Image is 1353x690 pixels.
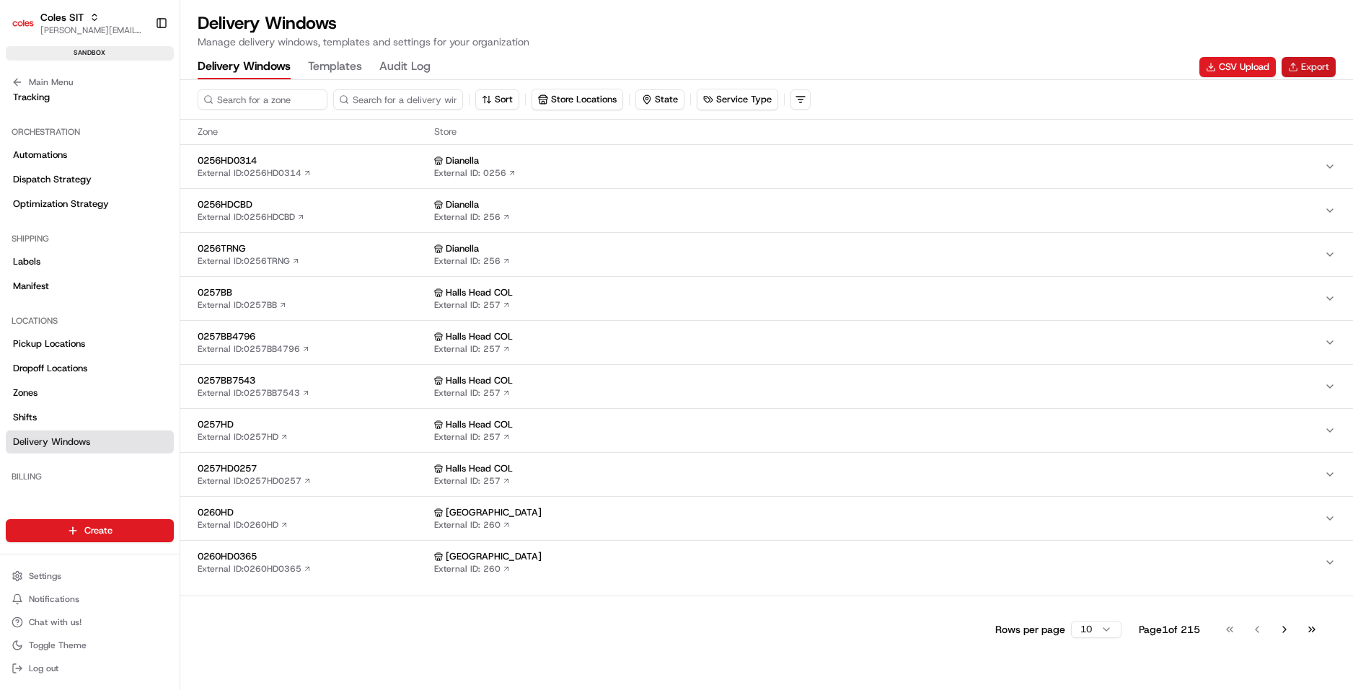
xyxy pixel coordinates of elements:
[6,6,149,40] button: Coles SITColes SIT[PERSON_NAME][EMAIL_ADDRESS][DOMAIN_NAME]
[29,663,58,674] span: Log out
[180,365,1353,408] button: 0257BB7543External ID:0257BB7543 Halls Head COLExternal ID: 257
[6,275,174,298] a: Manifest
[40,25,144,36] span: [PERSON_NAME][EMAIL_ADDRESS][DOMAIN_NAME]
[198,211,305,223] a: External ID:0256HDCBD
[6,168,174,191] a: Dispatch Strategy
[6,488,174,511] a: Billing
[198,55,291,79] button: Delivery Windows
[6,566,174,586] button: Settings
[65,137,237,151] div: Start new chat
[198,387,310,399] a: External ID:0257BB7543
[198,167,312,179] a: External ID:0256HD0314
[180,277,1353,320] button: 0257BBExternal ID:0257BB Halls Head COLExternal ID: 257
[6,309,174,332] div: Locations
[995,622,1065,637] p: Rows per page
[434,519,511,531] a: External ID: 260
[198,12,529,35] h1: Delivery Windows
[245,141,263,159] button: Start new chat
[6,357,174,380] a: Dropoff Locations
[198,299,287,311] a: External ID:0257BB
[434,475,511,487] a: External ID: 257
[198,418,428,431] span: 0257HD
[6,46,174,61] div: sandbox
[446,330,513,343] span: Halls Head COL
[6,519,174,542] button: Create
[116,277,237,303] a: 💻API Documentation
[379,55,431,79] button: Audit Log
[84,524,113,537] span: Create
[6,658,174,678] button: Log out
[14,284,26,296] div: 📗
[180,541,1353,584] button: 0260HD0365External ID:0260HD0365 [GEOGRAPHIC_DATA]External ID: 260
[198,35,529,49] p: Manage delivery windows, templates and settings for your organization
[198,198,428,211] span: 0256HDCBD
[12,12,35,35] img: Coles SIT
[434,299,511,311] a: External ID: 257
[198,519,288,531] a: External ID:0260HD
[1199,57,1276,77] button: CSV Upload
[446,506,542,519] span: [GEOGRAPHIC_DATA]
[434,431,511,443] a: External ID: 257
[13,411,37,424] span: Shifts
[446,418,513,431] span: Halls Head COL
[198,431,288,443] a: External ID:0257HD
[180,409,1353,452] button: 0257HDExternal ID:0257HD Halls Head COLExternal ID: 257
[475,89,519,110] button: Sort
[6,143,174,167] a: Automations
[6,227,174,250] div: Shipping
[14,209,38,232] img: Ben Goodger
[13,386,38,399] span: Zones
[13,435,90,448] span: Delivery Windows
[198,242,428,255] span: 0256TRNG
[14,14,43,43] img: Nash
[198,506,428,519] span: 0260HD
[446,462,513,475] span: Halls Head COL
[29,570,61,582] span: Settings
[434,255,511,267] a: External ID: 256
[40,10,84,25] button: Coles SIT
[13,493,38,506] span: Billing
[446,242,479,255] span: Dianella
[434,211,511,223] a: External ID: 256
[14,137,40,163] img: 1736555255976-a54dd68f-1ca7-489b-9aae-adbdc363a1c4
[13,280,49,293] span: Manifest
[6,406,174,429] a: Shifts
[446,550,542,563] span: [GEOGRAPHIC_DATA]
[13,337,85,350] span: Pickup Locations
[14,187,97,198] div: Past conversations
[180,145,1353,188] button: 0256HD0314External ID:0256HD0314 DianellaExternal ID: 0256
[13,198,109,211] span: Optimization Strategy
[180,233,1353,276] button: 0256TRNGExternal ID:0256TRNG DianellaExternal ID: 256
[13,173,92,186] span: Dispatch Strategy
[29,593,79,605] span: Notifications
[198,374,428,387] span: 0257BB7543
[180,189,1353,232] button: 0256HDCBDExternal ID:0256HDCBD DianellaExternal ID: 256
[198,475,312,487] a: External ID:0257HD0257
[446,198,479,211] span: Dianella
[446,286,513,299] span: Halls Head COL
[198,154,428,167] span: 0256HD0314
[65,151,198,163] div: We're available if you need us!
[198,343,310,355] a: External ID:0257BB4796
[224,184,263,201] button: See all
[29,283,110,297] span: Knowledge Base
[13,149,67,162] span: Automations
[434,125,1336,138] span: Store
[6,72,174,92] button: Main Menu
[13,91,50,104] span: Tracking
[128,223,157,234] span: [DATE]
[6,193,174,216] a: Optimization Strategy
[198,330,428,343] span: 0257BB4796
[635,89,684,110] button: State
[198,462,428,475] span: 0257HD0257
[434,387,511,399] a: External ID: 257
[38,92,238,107] input: Clear
[6,635,174,655] button: Toggle Theme
[14,57,263,80] p: Welcome 👋
[120,223,125,234] span: •
[198,255,300,267] a: External ID:0256TRNG
[102,317,175,329] a: Powered byPylon
[9,277,116,303] a: 📗Knowledge Base
[144,318,175,329] span: Pylon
